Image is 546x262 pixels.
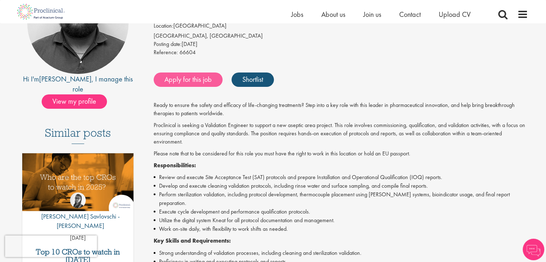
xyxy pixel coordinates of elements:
img: Theodora Savlovschi - Wicks [70,192,86,208]
p: Proclinical is seeking a Validation Engineer to support a new aseptic area project. This role inv... [154,121,528,146]
p: Please note that to be considered for this role you must have the right to work in this location ... [154,150,528,158]
div: [DATE] [154,40,528,48]
li: Utilize the digital system Kneat for all protocol documentation and management. [154,216,528,225]
p: [DATE] [22,234,134,242]
li: Execute cycle development and performance qualification protocols. [154,207,528,216]
a: Shortlist [232,72,274,87]
a: Upload CV [439,10,471,19]
label: Reference: [154,48,178,57]
li: Develop and execute cleaning validation protocols, including rinse water and surface sampling, an... [154,182,528,190]
span: 66604 [179,48,196,56]
a: Link to a post [22,153,134,217]
a: Join us [363,10,381,19]
a: Apply for this job [154,72,223,87]
li: [GEOGRAPHIC_DATA] [154,22,528,32]
span: View my profile [42,94,107,109]
h3: Similar posts [45,127,111,144]
span: Posting date: [154,40,182,48]
li: Review and execute Site Acceptance Test (SAT) protocols and prepare Installation and Operational ... [154,173,528,182]
p: [PERSON_NAME] Savlovschi - [PERSON_NAME] [22,212,134,230]
li: Work on-site daily, with flexibility to work shifts as needed. [154,225,528,233]
div: Hi I'm , I manage this role [18,74,138,94]
iframe: reCAPTCHA [5,235,97,257]
a: About us [321,10,345,19]
a: [PERSON_NAME] [39,74,92,84]
p: Ready to ensure the safety and efficacy of life-changing treatments? Step into a key role with th... [154,101,528,118]
li: Strong understanding of validation processes, including cleaning and sterilization validation. [154,249,528,257]
label: Location: [154,22,173,30]
a: Theodora Savlovschi - Wicks [PERSON_NAME] Savlovschi - [PERSON_NAME] [22,192,134,234]
a: View my profile [42,96,114,105]
a: Contact [399,10,421,19]
img: Chatbot [523,239,544,260]
strong: Responsibilities: [154,162,196,169]
img: Top 10 CROs 2025 | Proclinical [22,153,134,211]
li: Perform sterilization validation, including protocol development, thermocouple placement using [P... [154,190,528,207]
div: [GEOGRAPHIC_DATA], [GEOGRAPHIC_DATA] [154,32,528,40]
a: Jobs [291,10,303,19]
strong: Key Skills and Requirements: [154,237,231,244]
